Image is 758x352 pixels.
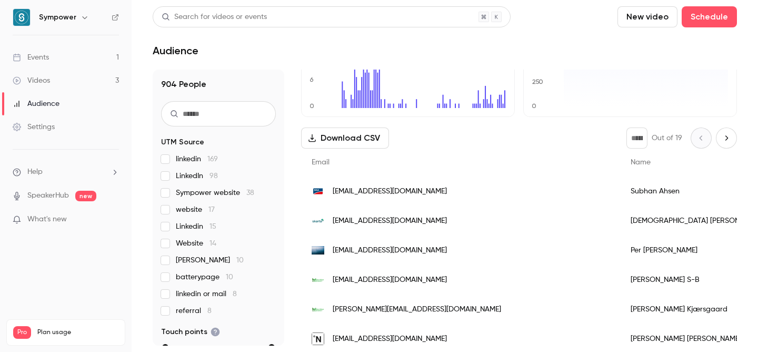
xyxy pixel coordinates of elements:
[208,206,215,213] span: 17
[333,334,447,345] span: [EMAIL_ADDRESS][DOMAIN_NAME]
[682,6,737,27] button: Schedule
[333,304,501,315] span: [PERSON_NAME][EMAIL_ADDRESS][DOMAIN_NAME]
[333,245,447,256] span: [EMAIL_ADDRESS][DOMAIN_NAME]
[210,223,216,230] span: 15
[37,328,118,337] span: Plan usage
[207,307,212,315] span: 8
[176,289,237,299] span: linkedin or mail
[312,273,324,286] img: battman.energy
[13,326,31,339] span: Pro
[176,306,212,316] span: referral
[13,9,30,26] img: Sympower
[268,344,275,350] div: max
[716,128,737,149] button: Next page
[176,238,216,249] span: Website
[161,137,204,148] span: UTM Source
[210,172,218,180] span: 98
[233,290,237,298] span: 8
[13,167,119,178] li: help-dropdown-opener
[310,102,314,110] text: 0
[75,191,96,201] span: new
[13,52,49,63] div: Events
[236,257,244,264] span: 10
[631,159,651,166] span: Name
[312,185,324,198] img: sma.de
[176,154,218,164] span: linkedin
[246,189,254,197] span: 38
[226,273,233,281] span: 10
[176,188,254,198] span: Sympower website
[333,275,447,286] span: [EMAIL_ADDRESS][DOMAIN_NAME]
[333,216,447,227] span: [EMAIL_ADDRESS][DOMAIN_NAME]
[652,133,682,143] p: Out of 19
[39,12,76,23] h6: Sympower
[161,327,220,337] span: Touch points
[301,128,389,149] button: Download CSV
[312,159,330,166] span: Email
[176,171,218,181] span: LinkedIn
[13,122,55,132] div: Settings
[27,167,43,178] span: Help
[312,303,324,316] img: battman.energy
[312,214,324,227] img: skarta.fi
[207,155,218,163] span: 169
[161,78,276,91] h1: 904 People
[27,214,67,225] span: What's new
[176,221,216,232] span: Linkedin
[13,75,50,86] div: Videos
[153,44,198,57] h1: Audience
[617,6,677,27] button: New video
[333,186,447,197] span: [EMAIL_ADDRESS][DOMAIN_NAME]
[176,272,233,282] span: batterypage
[176,204,215,215] span: website
[162,344,168,350] div: min
[312,246,324,255] img: powerworks.energy
[162,12,267,23] div: Search for videos or events
[27,190,69,201] a: SpeakerHub
[13,99,59,109] div: Audience
[532,78,543,85] text: 250
[312,333,324,345] img: nordicsolar.eu
[106,215,119,224] iframe: Noticeable Trigger
[532,102,536,110] text: 0
[176,255,244,266] span: [PERSON_NAME]
[310,76,314,83] text: 6
[210,240,216,247] span: 14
